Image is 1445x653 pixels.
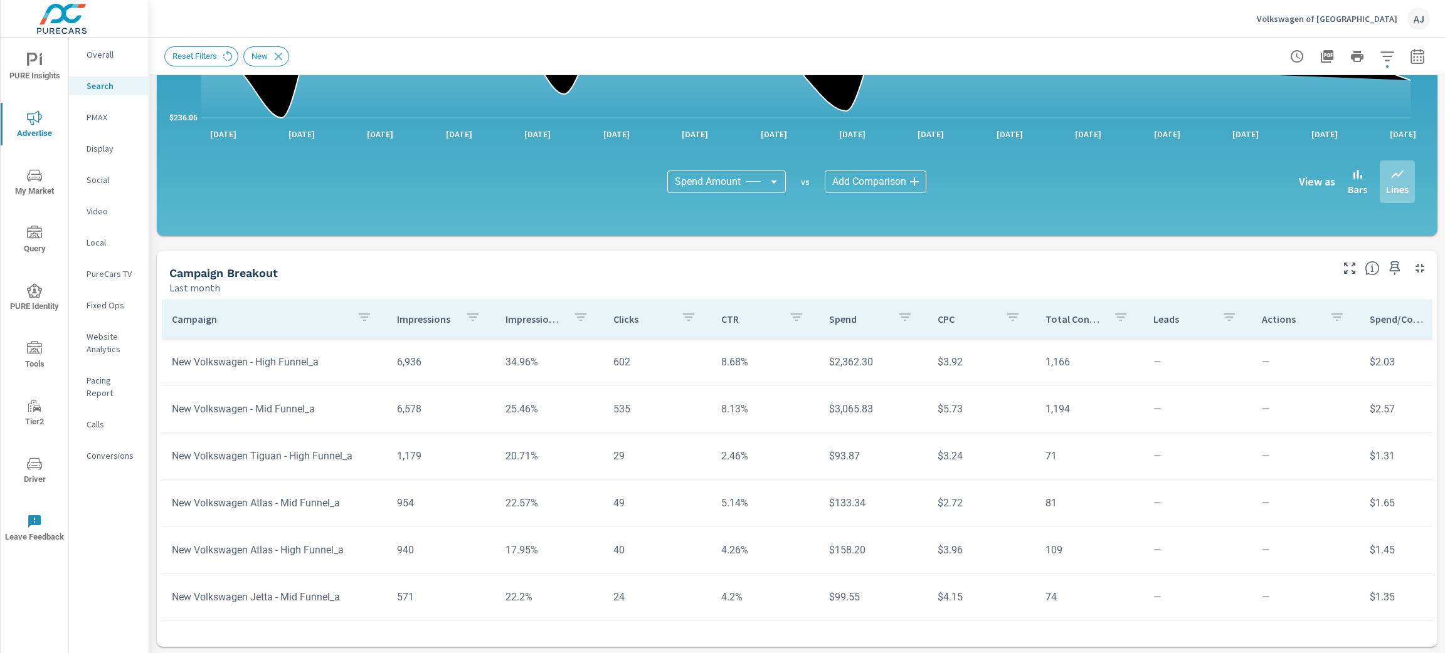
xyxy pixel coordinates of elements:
[4,226,65,256] span: Query
[387,487,495,519] td: 954
[819,534,927,566] td: $158.20
[711,440,819,472] td: 2.46%
[595,128,638,140] p: [DATE]
[516,128,559,140] p: [DATE]
[1143,487,1251,519] td: —
[162,393,387,425] td: New Volkswagen - Mid Funnel_a
[495,487,603,519] td: 22.57%
[1370,313,1427,325] p: Spend/Conversion
[495,346,603,378] td: 34.96%
[819,487,927,519] td: $133.34
[87,48,139,61] p: Overall
[721,313,779,325] p: CTR
[87,142,139,155] p: Display
[1385,258,1405,278] span: Save this to your personalized report
[1252,346,1360,378] td: —
[495,534,603,566] td: 17.95%
[87,111,139,123] p: PMAX
[169,113,198,122] text: $236.05
[387,346,495,378] td: 6,936
[1153,313,1211,325] p: Leads
[1257,13,1397,24] p: Volkswagen of [GEOGRAPHIC_DATA]
[1299,175,1335,188] h6: View as
[1224,128,1268,140] p: [DATE]
[1143,581,1251,613] td: —
[69,371,149,402] div: Pacing Report
[603,346,711,378] td: 602
[1143,534,1251,566] td: —
[1345,44,1370,69] button: Print Report
[786,176,825,187] p: vs
[69,139,149,158] div: Display
[928,346,1035,378] td: $3.92
[1143,440,1251,472] td: —
[4,283,65,314] span: PURE Identity
[69,327,149,358] div: Website Analytics
[162,440,387,472] td: New Volkswagen Tiguan - High Funnel_a
[1035,534,1143,566] td: 109
[87,418,139,431] p: Calls
[201,128,245,140] p: [DATE]
[397,313,455,325] p: Impressions
[87,374,139,399] p: Pacing Report
[387,534,495,566] td: 940
[87,205,139,217] p: Video
[832,175,906,188] span: Add Comparison
[1262,313,1320,325] p: Actions
[1143,346,1251,378] td: —
[437,128,481,140] p: [DATE]
[69,415,149,434] div: Calls
[1035,440,1143,472] td: 71
[675,175,741,188] span: Spend Amount
[69,446,149,465] div: Conversions
[928,487,1035,519] td: $2.72
[69,264,149,283] div: PureCars TV
[829,313,887,325] p: Spend
[1410,258,1430,278] button: Minimize Widget
[928,393,1035,425] td: $5.73
[1066,128,1110,140] p: [DATE]
[169,280,220,295] p: Last month
[928,440,1035,472] td: $3.24
[495,581,603,613] td: 22.2%
[69,233,149,252] div: Local
[825,170,926,193] div: Add Comparison
[1348,182,1367,197] p: Bars
[87,330,139,355] p: Website Analytics
[172,313,347,325] p: Campaign
[1381,128,1425,140] p: [DATE]
[673,128,717,140] p: [DATE]
[69,202,149,221] div: Video
[1252,440,1360,472] td: —
[1252,393,1360,425] td: —
[387,393,495,425] td: 6,578
[1340,258,1360,278] button: Make Fullscreen
[711,487,819,519] td: 5.14%
[1,38,68,556] div: nav menu
[819,581,927,613] td: $99.55
[819,393,927,425] td: $3,065.83
[711,534,819,566] td: 4.26%
[1252,487,1360,519] td: —
[495,393,603,425] td: 25.46%
[162,346,387,378] td: New Volkswagen - High Funnel_a
[69,76,149,95] div: Search
[165,51,225,61] span: Reset Filters
[1407,8,1430,30] div: AJ
[667,170,786,193] div: Spend Amount
[4,110,65,141] span: Advertise
[909,128,953,140] p: [DATE]
[1145,128,1189,140] p: [DATE]
[387,581,495,613] td: 571
[752,128,796,140] p: [DATE]
[87,268,139,280] p: PureCars TV
[4,456,65,487] span: Driver
[87,299,139,311] p: Fixed Ops
[711,346,819,378] td: 8.68%
[1365,261,1380,276] span: This is a summary of Search performance results by campaign. Each column can be sorted.
[603,440,711,472] td: 29
[711,581,819,613] td: 4.2%
[69,296,149,315] div: Fixed Ops
[1375,44,1400,69] button: Apply Filters
[69,108,149,127] div: PMAX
